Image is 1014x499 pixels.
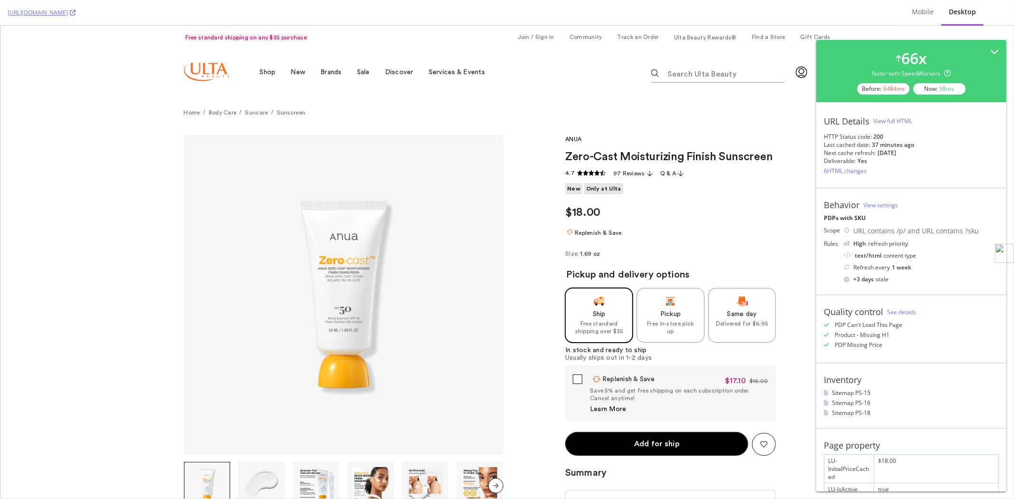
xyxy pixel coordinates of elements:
[824,307,883,317] div: Quality control
[589,380,626,387] span: Learn More
[912,7,934,17] div: Mobile
[824,165,867,176] button: 6HTML changes
[855,251,881,259] div: text/html
[824,167,867,175] div: 6 HTML changes
[183,8,309,15] p: Free standard shipping on any $35 purchase
[352,441,388,478] img: ANUA Zero-Cast Moisturizing Finish Sunscreen #4
[292,436,339,483] button: Slide 3 of 8 slides
[644,294,696,309] span: Free in-store pick up
[873,133,883,141] strong: 200
[824,133,999,141] div: HTTP Status code:
[589,361,768,376] p: Save 5% and get free shipping on each subscription order. Cancel anytime!
[617,9,658,14] a: Track an Order
[666,38,781,55] input: Search Ulta Beauty
[824,483,874,495] div: LU-IsActive
[572,294,625,309] span: Free standard shipping over $35
[651,29,784,64] div: Product search
[183,109,503,483] div: Product Images Carousel
[238,436,285,483] div: 2 / 8
[406,441,443,478] img: ANUA Zero-Cast Moisturizing Finish Sunscreen #5
[901,48,927,69] div: 66 x
[824,389,999,397] li: Sitemap PS-15
[824,116,869,126] div: URL Details
[873,117,912,125] div: View full HTML
[824,440,880,451] div: Page property
[385,42,413,51] span: Discover
[660,145,676,151] span: Q & A
[565,321,651,328] h4: In stock and ready to ship
[8,9,76,17] a: [URL][DOMAIN_NAME]
[872,69,951,77] div: faster with SpeedWorkers
[613,142,652,154] a: 4.7 out of 5 stars. 97 reviews
[183,109,503,429] img: ANUA Zero-Cast Moisturizing Finish Sunscreen #1
[995,244,1014,263] img: side-widget.svg
[858,157,867,165] div: Yes
[844,263,999,271] div: Refresh every
[835,331,889,339] div: Product - Missing H1
[835,321,902,329] div: PDP Can't Load This Page
[569,9,602,14] a: Community
[208,84,236,90] a: Body Care
[243,441,279,478] img: ANUA Zero-Cast Moisturizing Finish Sunscreen #2
[878,149,896,157] div: [DATE]
[715,294,768,302] span: Delivered for $6.95
[824,226,840,234] div: Scope
[357,42,369,51] span: Sale
[800,9,830,14] span: Gift Cards
[565,110,581,121] a: ANUA
[290,23,305,69] button: New
[887,308,916,316] a: See details
[634,413,679,423] span: Add for ship
[835,341,882,349] div: PDP Missing Price
[290,42,305,51] span: New
[183,436,231,483] div: 1 / 8
[940,85,955,93] div: 98 ms
[824,141,870,149] div: Last cached date:
[565,144,574,151] span: 4.7
[260,42,275,51] span: Shop
[572,285,625,292] span: Ship
[824,149,876,157] div: Next cache refresh:
[853,226,999,236] div: URL contains /p/ and URL contains ?sku
[183,84,200,90] a: Home
[183,81,830,92] nav: breadcrumbs
[565,224,580,232] span: Size:
[824,374,861,385] div: Inventory
[565,110,581,117] span: ANUA
[824,399,999,407] li: Sitemap PS-16
[428,23,484,69] button: Services & Events
[517,9,554,14] a: Join / Sign in
[844,251,999,259] div: content type
[565,328,651,336] p: Usually ships out in 1-2 days
[872,141,914,149] div: 37 minutes ago
[347,436,393,483] button: Slide 4 of 8 slides
[874,483,998,495] div: true
[488,452,503,468] button: Next slide
[824,200,859,210] div: Behavior
[863,201,898,209] a: View settings
[565,181,600,192] span: $18.00
[580,224,600,232] span: 1.69 oz
[853,240,908,248] div: refresh priority
[824,240,840,248] div: Rules
[292,436,339,483] div: 3 / 8
[715,285,768,292] span: Same day
[276,84,305,90] a: Sunscreen
[401,436,448,483] button: Slide 5 of 8 slides
[857,83,909,95] div: Before:
[357,23,369,69] button: Sale
[752,407,775,430] a: Add to Favorites - Redirects you to sign in
[660,142,684,154] a: Q & A
[853,275,874,283] div: + 3 days
[428,42,484,51] span: Services & Events
[245,84,268,90] a: Suncare
[456,436,503,483] div: 6 / 8
[844,275,999,283] div: stale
